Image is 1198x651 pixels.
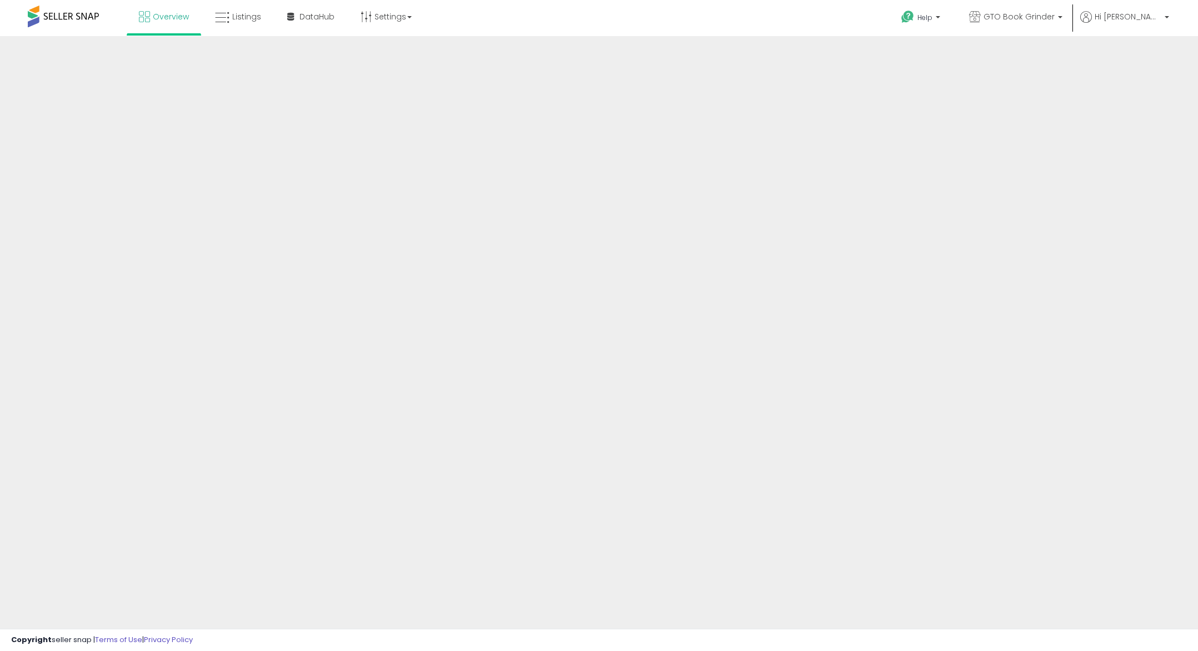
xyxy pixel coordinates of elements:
[892,2,951,36] a: Help
[153,11,189,22] span: Overview
[984,11,1055,22] span: GTO Book Grinder
[1095,11,1161,22] span: Hi [PERSON_NAME]
[901,10,915,24] i: Get Help
[232,11,261,22] span: Listings
[299,11,335,22] span: DataHub
[1080,11,1169,36] a: Hi [PERSON_NAME]
[917,13,932,22] span: Help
